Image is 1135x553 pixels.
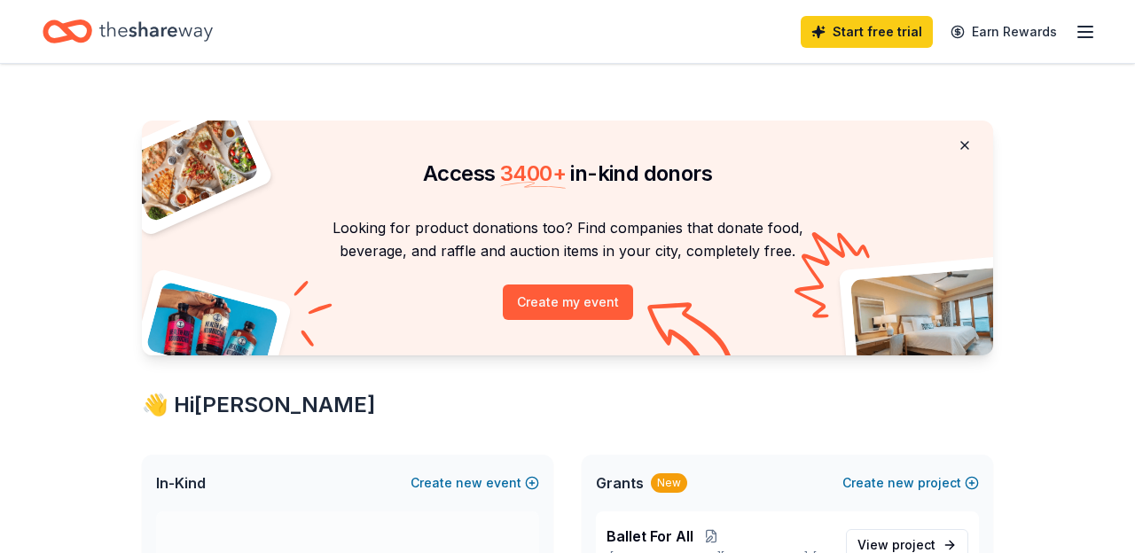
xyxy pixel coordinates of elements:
span: project [892,537,935,552]
img: Curvy arrow [647,302,736,369]
a: Home [43,11,213,52]
span: new [456,472,482,494]
span: Grants [596,472,644,494]
div: 👋 Hi [PERSON_NAME] [142,391,993,419]
span: In-Kind [156,472,206,494]
a: Start free trial [801,16,933,48]
a: Earn Rewards [940,16,1068,48]
span: new [888,472,914,494]
span: Access in-kind donors [423,160,712,186]
div: New [651,473,687,493]
button: Create my event [503,284,633,320]
span: Ballet For All [607,526,693,547]
p: Looking for product donations too? Find companies that donate food, beverage, and raffle and auct... [163,216,972,263]
img: Pizza [122,110,261,223]
button: Createnewevent [411,472,539,494]
button: Createnewproject [842,472,979,494]
span: 3400 + [500,160,566,186]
